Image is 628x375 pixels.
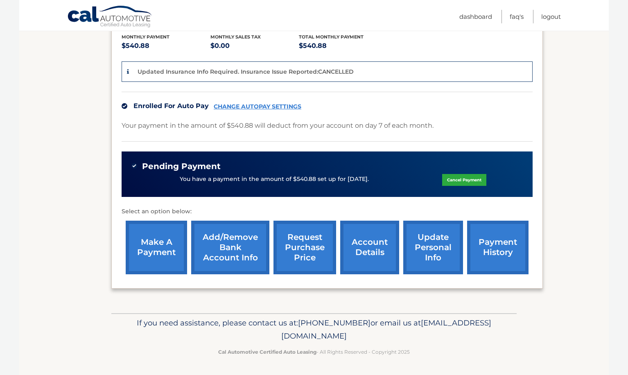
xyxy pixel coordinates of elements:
[117,316,511,343] p: If you need assistance, please contact us at: or email us at
[467,221,529,274] a: payment history
[191,221,269,274] a: Add/Remove bank account info
[299,34,364,40] span: Total Monthly Payment
[142,161,221,172] span: Pending Payment
[210,34,261,40] span: Monthly sales Tax
[510,10,524,23] a: FAQ's
[299,40,388,52] p: $540.88
[180,175,369,184] p: You have a payment in the amount of $540.88 set up for [DATE].
[133,102,209,110] span: Enrolled For Auto Pay
[218,349,316,355] strong: Cal Automotive Certified Auto Leasing
[122,40,210,52] p: $540.88
[122,34,169,40] span: Monthly Payment
[210,40,299,52] p: $0.00
[214,103,301,110] a: CHANGE AUTOPAY SETTINGS
[403,221,463,274] a: update personal info
[340,221,399,274] a: account details
[459,10,492,23] a: Dashboard
[117,348,511,356] p: - All Rights Reserved - Copyright 2025
[442,174,486,186] a: Cancel Payment
[122,207,533,217] p: Select an option below:
[126,221,187,274] a: make a payment
[67,5,153,29] a: Cal Automotive
[131,163,137,169] img: check-green.svg
[138,68,354,75] p: Updated Insurance Info Required. Insurance Issue Reported:CANCELLED
[122,120,434,131] p: Your payment in the amount of $540.88 will deduct from your account on day 7 of each month.
[298,318,370,328] span: [PHONE_NUMBER]
[273,221,336,274] a: request purchase price
[541,10,561,23] a: Logout
[122,103,127,109] img: check.svg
